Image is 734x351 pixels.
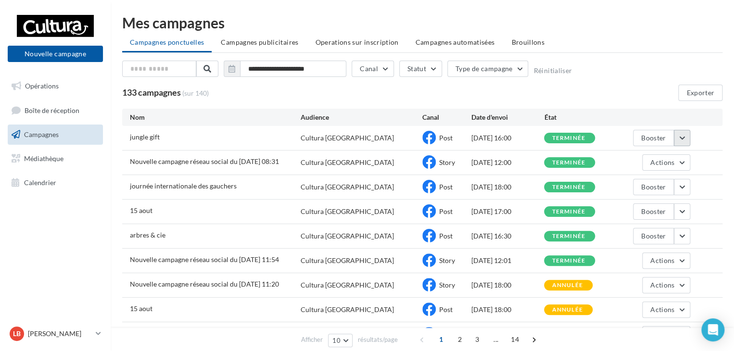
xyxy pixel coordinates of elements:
div: [DATE] 18:00 [471,305,544,314]
span: Post [439,134,453,142]
div: Cultura [GEOGRAPHIC_DATA] [301,182,394,192]
span: Actions [650,281,674,289]
span: jungle gift [130,133,160,141]
a: Calendrier [6,173,105,193]
div: [DATE] 16:00 [471,133,544,143]
span: 3 [469,332,485,347]
div: annulée [552,282,582,288]
button: Exporter [678,85,722,101]
button: 10 [328,334,353,347]
span: Nouvelle campagne réseau social du 11-08-2025 08:31 [130,157,279,165]
span: Nouvelle campagne réseau social du 09-08-2025 11:54 [130,255,279,263]
div: Cultura [GEOGRAPHIC_DATA] [301,207,394,216]
button: Nouvelle campagne [8,46,103,62]
span: Operations sur inscription [315,38,398,46]
div: terminée [552,184,585,190]
span: Nouvelle campagne réseau social du 06-08-2025 11:20 [130,280,279,288]
a: Opérations [6,76,105,96]
button: Réinitialiser [533,67,572,75]
div: Date d'envoi [471,113,544,122]
div: Cultura [GEOGRAPHIC_DATA] [301,231,394,241]
span: (sur 140) [182,88,209,98]
div: Cultura [GEOGRAPHIC_DATA] [301,133,394,143]
div: [DATE] 17:00 [471,207,544,216]
span: Post [439,305,453,313]
span: 15 aout [130,206,152,214]
span: Campagnes publicitaires [221,38,298,46]
span: Campagnes automatisées [416,38,495,46]
p: [PERSON_NAME] [28,329,92,338]
div: Cultura [GEOGRAPHIC_DATA] [301,280,394,290]
span: Story [439,256,455,264]
button: Actions [642,301,690,318]
a: LB [PERSON_NAME] [8,325,103,343]
div: terminée [552,160,585,166]
span: 15 aout [130,304,152,313]
span: Actions [650,305,674,313]
div: [DATE] 18:00 [471,280,544,290]
button: Canal [352,61,394,77]
span: 2 [452,332,468,347]
span: Afficher [301,335,323,344]
span: Actions [650,256,674,264]
div: [DATE] 12:01 [471,256,544,265]
a: Boîte de réception [6,100,105,121]
div: terminée [552,233,585,239]
a: Médiathèque [6,149,105,169]
span: Post [439,207,453,215]
span: résultats/page [358,335,398,344]
div: Cultura [GEOGRAPHIC_DATA] [301,256,394,265]
span: Campagnes [24,130,59,138]
span: Opérations [25,82,59,90]
button: Actions [642,252,690,269]
div: terminée [552,258,585,264]
span: Brouillons [511,38,544,46]
button: Actions [642,277,690,293]
button: Booster [633,179,674,195]
button: Type de campagne [447,61,529,77]
button: Booster [633,130,674,146]
span: 133 campagnes [122,87,181,98]
div: [DATE] 18:00 [471,182,544,192]
a: Campagnes [6,125,105,145]
div: Canal [422,113,471,122]
span: 14 [507,332,523,347]
button: Booster [633,203,674,220]
span: Boîte de réception [25,106,79,114]
div: Open Intercom Messenger [701,318,724,341]
div: [DATE] 16:30 [471,231,544,241]
div: terminée [552,209,585,215]
span: Post [439,232,453,240]
div: annulée [552,307,582,313]
button: Booster [633,228,674,244]
button: Statut [399,61,442,77]
span: LB [13,329,21,338]
span: 1 [433,332,449,347]
div: [DATE] 12:00 [471,158,544,167]
span: Story [439,281,455,289]
span: journée internationale des gauchers [130,182,237,190]
div: Nom [130,113,301,122]
span: 10 [332,337,341,344]
div: terminée [552,135,585,141]
button: Actions [642,326,690,342]
span: Story [439,158,455,166]
div: Mes campagnes [122,15,722,30]
div: Cultura [GEOGRAPHIC_DATA] [301,158,394,167]
div: Audience [301,113,422,122]
span: ... [488,332,504,347]
button: Actions [642,154,690,171]
span: Actions [650,158,674,166]
span: Calendrier [24,178,56,186]
span: Médiathèque [24,154,63,163]
span: Post [439,183,453,191]
div: État [544,113,617,122]
span: arbres & cie [130,231,165,239]
div: Cultura [GEOGRAPHIC_DATA] [301,305,394,314]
